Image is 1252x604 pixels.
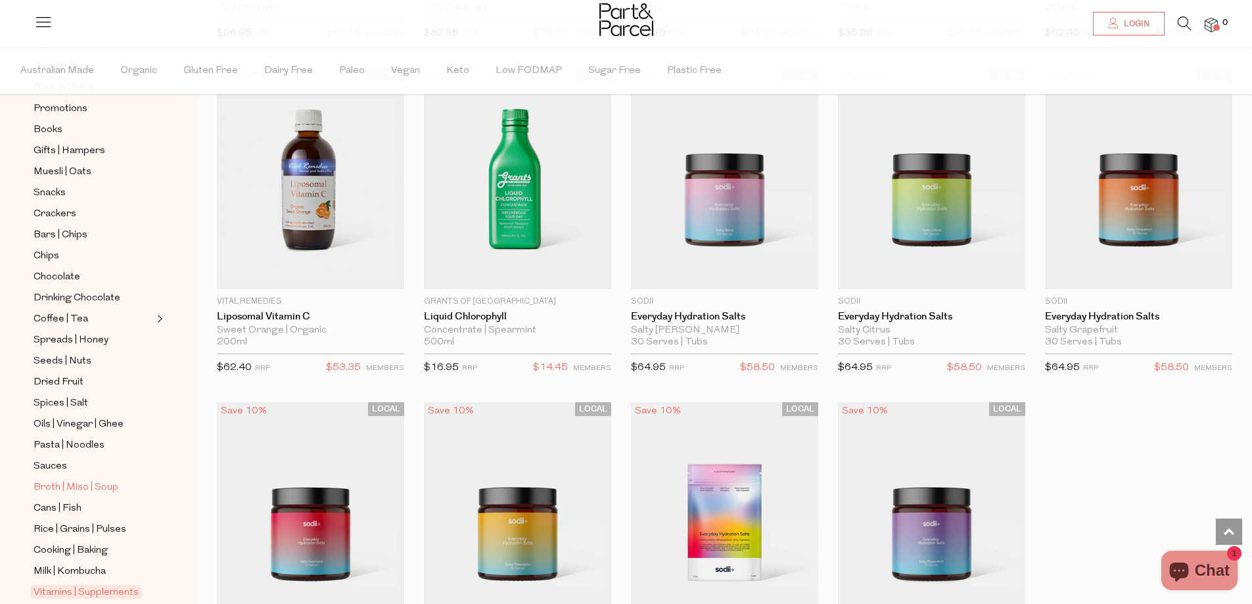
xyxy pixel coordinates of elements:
[34,542,153,559] a: Cooking | Baking
[1194,365,1232,372] small: MEMBERS
[876,365,891,372] small: RRP
[34,395,153,411] a: Spices | Salt
[669,365,684,372] small: RRP
[599,3,653,36] img: Part&Parcel
[573,365,611,372] small: MEMBERS
[34,522,126,538] span: Rice | Grains | Pulses
[255,365,270,372] small: RRP
[838,402,892,420] div: Save 10%
[667,48,722,94] span: Plastic Free
[34,290,120,306] span: Drinking Chocolate
[446,48,469,94] span: Keto
[34,269,153,285] a: Chocolate
[34,101,153,117] a: Promotions
[782,402,818,416] span: LOCAL
[1045,325,1232,337] div: Salty Grapefruit
[1219,17,1231,29] span: 0
[34,354,91,369] span: Seeds | Nuts
[631,325,818,337] div: Salty [PERSON_NAME]
[34,227,87,243] span: Bars | Chips
[34,375,83,390] span: Dried Fruit
[34,248,59,264] span: Chips
[740,360,775,377] span: $58.50
[34,122,62,138] span: Books
[34,500,153,517] a: Cans | Fish
[1045,363,1080,373] span: $64.95
[30,585,142,599] span: Vitamins | Supplements
[34,143,153,159] a: Gifts | Hampers
[217,363,252,373] span: $62.40
[34,521,153,538] a: Rice | Grains | Pulses
[34,458,153,475] a: Sauces
[20,48,94,94] span: Australian Made
[1157,551,1241,593] inbox-online-store-chat: Shopify online store chat
[424,68,611,289] img: Liquid Chlorophyll
[1045,337,1122,348] span: 30 Serves | Tubs
[34,185,66,201] span: Snacks
[34,311,153,327] a: Coffee | Tea
[989,402,1025,416] span: LOCAL
[34,248,153,264] a: Chips
[34,185,153,201] a: Snacks
[424,296,611,308] p: Grants of [GEOGRAPHIC_DATA]
[34,206,76,222] span: Crackers
[217,296,404,308] p: Vital Remedies
[424,311,611,323] a: Liquid Chlorophyll
[838,68,1025,289] img: Everyday Hydration Salts
[631,68,818,289] img: Everyday Hydration Salts
[120,48,157,94] span: Organic
[34,480,118,496] span: Broth | Miso | Soup
[1045,68,1232,289] img: Everyday Hydration Salts
[34,374,153,390] a: Dried Fruit
[424,325,611,337] div: Concentrate | Spearmint
[34,543,108,559] span: Cooking | Baking
[217,311,404,323] a: Liposomal Vitamin C
[368,402,404,416] span: LOCAL
[391,48,420,94] span: Vegan
[34,459,67,475] span: Sauces
[34,416,153,432] a: Oils | Vinegar | Ghee
[838,311,1025,323] a: Everyday Hydration Salts
[631,402,685,420] div: Save 10%
[34,501,81,517] span: Cans | Fish
[631,296,818,308] p: Sodii
[34,353,153,369] a: Seeds | Nuts
[947,360,982,377] span: $58.50
[424,337,454,348] span: 500ml
[631,337,708,348] span: 30 Serves | Tubs
[339,48,365,94] span: Paleo
[838,296,1025,308] p: Sodii
[34,206,153,222] a: Crackers
[183,48,238,94] span: Gluten Free
[1083,365,1098,372] small: RRP
[264,48,313,94] span: Dairy Free
[34,122,153,138] a: Books
[838,325,1025,337] div: Salty Citrus
[34,479,153,496] a: Broth | Miso | Soup
[424,402,478,420] div: Save 10%
[34,584,153,600] a: Vitamins | Supplements
[1093,12,1165,35] a: Login
[34,164,91,180] span: Muesli | Oats
[34,417,124,432] span: Oils | Vinegar | Ghee
[34,143,105,159] span: Gifts | Hampers
[1121,18,1149,30] span: Login
[217,402,271,420] div: Save 10%
[780,365,818,372] small: MEMBERS
[217,337,247,348] span: 200ml
[326,360,361,377] span: $53.35
[631,363,666,373] span: $64.95
[34,312,88,327] span: Coffee | Tea
[987,365,1025,372] small: MEMBERS
[1205,18,1218,32] a: 0
[34,333,108,348] span: Spreads | Honey
[34,269,80,285] span: Chocolate
[575,402,611,416] span: LOCAL
[217,68,404,289] img: Liposomal Vitamin C
[533,360,568,377] span: $14.45
[34,290,153,306] a: Drinking Chocolate
[34,101,87,117] span: Promotions
[217,325,404,337] div: Sweet Orange | Organic
[588,48,641,94] span: Sugar Free
[1154,360,1189,377] span: $58.50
